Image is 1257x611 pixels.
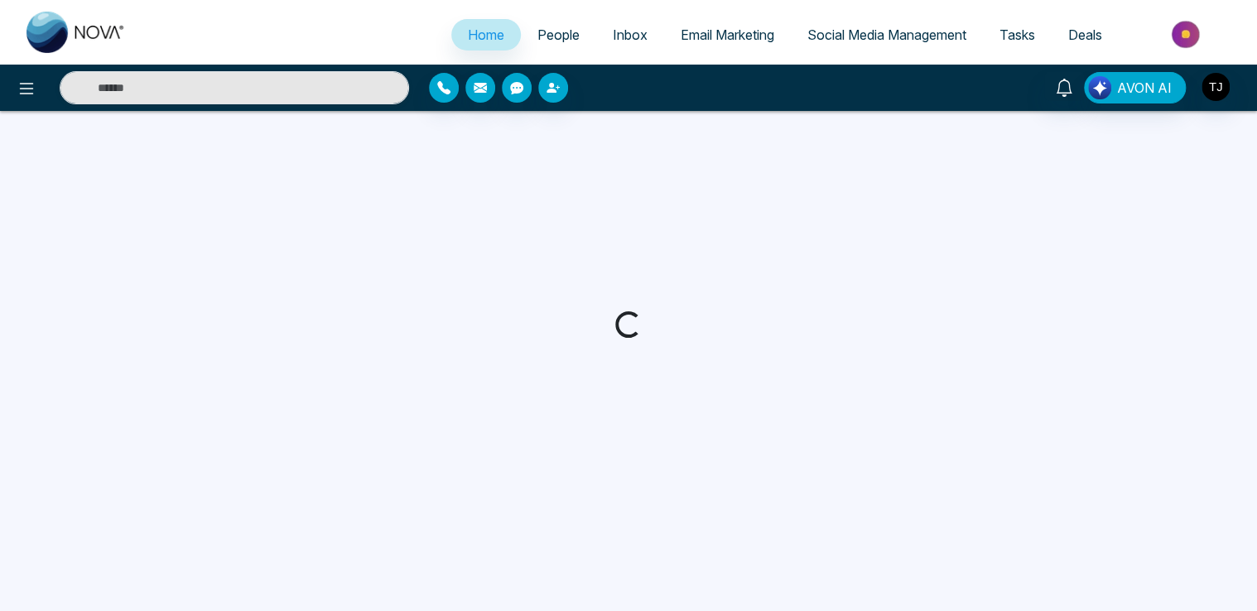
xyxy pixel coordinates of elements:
[537,26,580,43] span: People
[664,19,791,51] a: Email Marketing
[1127,16,1247,53] img: Market-place.gif
[468,26,504,43] span: Home
[1117,78,1172,98] span: AVON AI
[451,19,521,51] a: Home
[26,12,126,53] img: Nova CRM Logo
[999,26,1035,43] span: Tasks
[1052,19,1119,51] a: Deals
[1088,76,1111,99] img: Lead Flow
[613,26,648,43] span: Inbox
[1202,73,1230,101] img: User Avatar
[681,26,774,43] span: Email Marketing
[521,19,596,51] a: People
[596,19,664,51] a: Inbox
[1068,26,1102,43] span: Deals
[1084,72,1186,103] button: AVON AI
[983,19,1052,51] a: Tasks
[791,19,983,51] a: Social Media Management
[807,26,966,43] span: Social Media Management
